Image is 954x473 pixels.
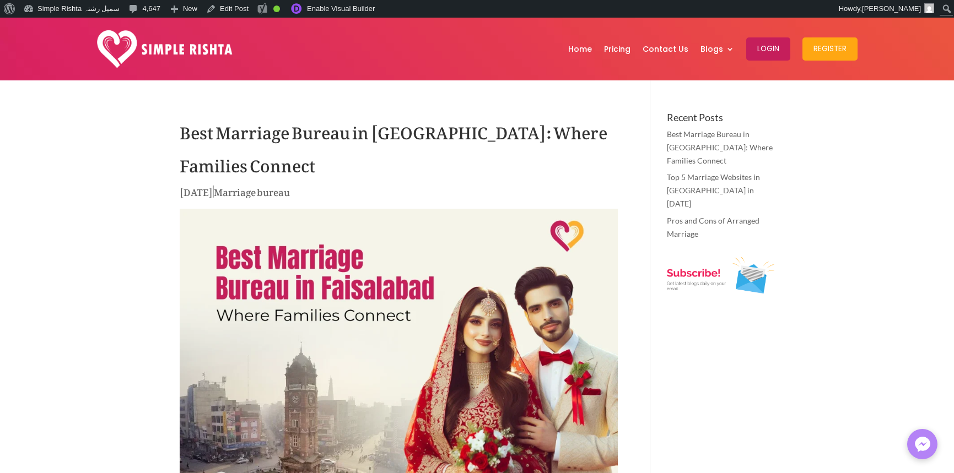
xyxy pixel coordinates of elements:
a: Marriage bureau [214,178,290,202]
button: Login [746,37,790,61]
span: [DATE] [180,178,213,202]
a: Best Marriage Bureau in [GEOGRAPHIC_DATA]: Where Families Connect [667,129,773,165]
a: Pricing [604,20,630,78]
p: | [180,184,618,205]
a: Top 5 Marriage Websites in [GEOGRAPHIC_DATA] in [DATE] [667,172,760,208]
div: Good [273,6,280,12]
span: [PERSON_NAME] [862,4,921,13]
a: Contact Us [643,20,688,78]
a: Register [802,20,858,78]
a: Login [746,20,790,78]
a: Blogs [700,20,734,78]
a: Pros and Cons of Arranged Marriage [667,216,759,238]
h1: Best Marriage Bureau in [GEOGRAPHIC_DATA]: Where Families Connect [180,112,618,184]
button: Register [802,37,858,61]
img: Messenger [912,433,934,455]
a: Home [568,20,592,78]
h4: Recent Posts [667,112,774,128]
